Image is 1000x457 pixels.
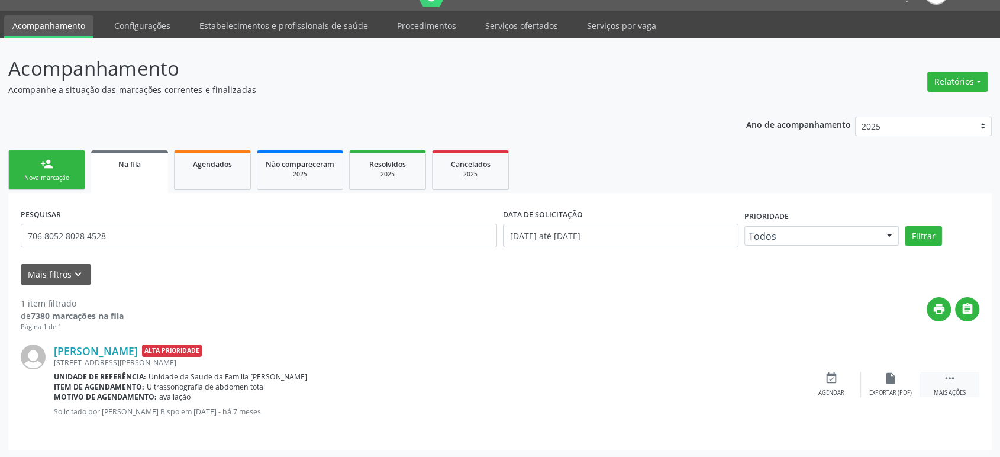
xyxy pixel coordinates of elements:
span: avaliação [159,392,191,402]
div: 2025 [441,170,500,179]
a: Procedimentos [389,15,464,36]
span: Resolvidos [369,159,406,169]
img: img [21,345,46,369]
span: Não compareceram [266,159,334,169]
div: 1 item filtrado [21,297,124,310]
div: [STREET_ADDRESS][PERSON_NAME] [54,358,802,368]
i: insert_drive_file [884,372,897,385]
i:  [961,302,974,316]
a: Serviços ofertados [477,15,566,36]
button: Relatórios [927,72,988,92]
label: Prioridade [744,208,789,226]
b: Unidade de referência: [54,372,146,382]
span: Na fila [118,159,141,169]
div: Nova marcação [17,173,76,182]
b: Item de agendamento: [54,382,144,392]
label: PESQUISAR [21,205,61,224]
p: Acompanhe a situação das marcações correntes e finalizadas [8,83,696,96]
span: Cancelados [451,159,491,169]
span: Unidade da Saude da Familia [PERSON_NAME] [149,372,307,382]
div: Agendar [818,389,844,397]
i: event_available [825,372,838,385]
a: Estabelecimentos e profissionais de saúde [191,15,376,36]
div: Mais ações [934,389,966,397]
button:  [955,297,979,321]
p: Solicitado por [PERSON_NAME] Bispo em [DATE] - há 7 meses [54,407,802,417]
div: person_add [40,157,53,170]
i:  [943,372,956,385]
span: Alta Prioridade [142,345,202,357]
label: DATA DE SOLICITAÇÃO [503,205,583,224]
input: Selecione um intervalo [503,224,738,247]
b: Motivo de agendamento: [54,392,157,402]
strong: 7380 marcações na fila [31,310,124,321]
button: Mais filtroskeyboard_arrow_down [21,264,91,285]
p: Ano de acompanhamento [746,117,851,131]
i: keyboard_arrow_down [72,268,85,281]
span: Ultrassonografia de abdomen total [147,382,265,392]
button: Filtrar [905,226,942,246]
span: Agendados [193,159,232,169]
div: de [21,310,124,322]
a: Acompanhamento [4,15,93,38]
a: Serviços por vaga [579,15,664,36]
div: 2025 [266,170,334,179]
a: Configurações [106,15,179,36]
i: print [933,302,946,316]
button: print [927,297,951,321]
span: Todos [749,230,875,242]
input: Nome, CNS [21,224,497,247]
div: Página 1 de 1 [21,322,124,332]
a: [PERSON_NAME] [54,345,138,358]
div: 2025 [358,170,417,179]
div: Exportar (PDF) [869,389,912,397]
p: Acompanhamento [8,54,696,83]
